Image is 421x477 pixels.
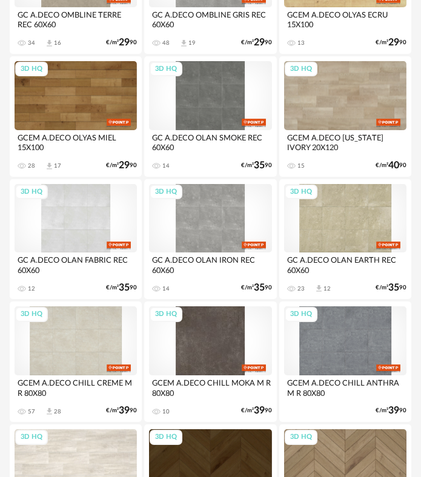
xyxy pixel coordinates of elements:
a: 3D HQ GCEM A.DECO CHILL ANTHRA M R 80X80 €/m²3990 [279,301,411,422]
div: 3D HQ [150,62,182,77]
div: €/m² 90 [241,407,272,415]
span: Download icon [179,39,188,48]
div: GC A.DECO OMBLINE TERRE REC 60X60 [15,7,137,31]
div: GC A.DECO OMBLINE GRIS REC 60X60 [149,7,271,31]
div: 14 [162,162,170,169]
div: GCEM A.DECO CHILL MOKA M R 80X80 [149,375,271,400]
div: 3D HQ [285,185,317,200]
div: 34 [28,39,35,47]
div: 3D HQ [285,430,317,445]
div: 3D HQ [15,62,48,77]
span: 29 [254,39,265,47]
span: Download icon [45,39,54,48]
div: GC A.DECO OLAN IRON REC 60X60 [149,252,271,277]
div: GCEM A.DECO [US_STATE] IVORY 20X120 [284,130,406,154]
span: Download icon [45,162,54,171]
div: GCEM A.DECO OLYAS ECRU 15X100 [284,7,406,31]
a: 3D HQ GCEM A.DECO [US_STATE] IVORY 20X120 15 €/m²4090 [279,56,411,177]
a: 3D HQ GCEM A.DECO CHILL CREME M R 80X80 57 Download icon 28 €/m²3990 [10,301,142,422]
div: €/m² 90 [106,162,137,169]
span: 29 [119,39,130,47]
a: 3D HQ GC A.DECO OLAN IRON REC 60X60 14 €/m²3590 [144,179,276,300]
span: 29 [388,39,399,47]
div: GCEM A.DECO OLYAS MIEL 15X100 [15,130,137,154]
div: 28 [28,162,35,169]
div: GCEM A.DECO CHILL CREME M R 80X80 [15,375,137,400]
span: 35 [388,284,399,292]
div: €/m² 90 [241,162,272,169]
div: €/m² 90 [106,39,137,47]
div: 3D HQ [285,62,317,77]
span: 39 [254,407,265,415]
div: 23 [297,285,305,292]
div: GCEM A.DECO CHILL ANTHRA M R 80X80 [284,375,406,400]
div: 10 [162,408,170,415]
span: Download icon [314,284,323,293]
div: GC A.DECO OLAN FABRIC REC 60X60 [15,252,137,277]
div: 3D HQ [150,430,182,445]
span: 39 [388,407,399,415]
div: €/m² 90 [241,284,272,292]
div: 13 [297,39,305,47]
div: €/m² 90 [106,407,137,415]
span: 35 [119,284,130,292]
div: 57 [28,408,35,415]
div: €/m² 90 [106,284,137,292]
span: 29 [119,162,130,169]
div: 14 [162,285,170,292]
div: 12 [28,285,35,292]
span: Download icon [45,407,54,416]
a: 3D HQ GC A.DECO OLAN SMOKE REC 60X60 14 €/m²3590 [144,56,276,177]
div: 3D HQ [150,307,182,322]
span: 35 [254,284,265,292]
div: 19 [188,39,196,47]
div: 28 [54,408,61,415]
div: 3D HQ [15,185,48,200]
div: €/m² 90 [376,162,406,169]
div: 3D HQ [285,307,317,322]
div: 17 [54,162,61,169]
div: GC A.DECO OLAN SMOKE REC 60X60 [149,130,271,154]
div: €/m² 90 [376,284,406,292]
div: 3D HQ [150,185,182,200]
div: 48 [162,39,170,47]
span: 40 [388,162,399,169]
div: 3D HQ [15,307,48,322]
div: €/m² 90 [376,407,406,415]
a: 3D HQ GCEM A.DECO CHILL MOKA M R 80X80 10 €/m²3990 [144,301,276,422]
div: GC A.DECO OLAN EARTH REC 60X60 [284,252,406,277]
div: €/m² 90 [241,39,272,47]
a: 3D HQ GC A.DECO OLAN EARTH REC 60X60 23 Download icon 12 €/m²3590 [279,179,411,300]
div: 3D HQ [15,430,48,445]
div: 12 [323,285,331,292]
span: 35 [254,162,265,169]
div: €/m² 90 [376,39,406,47]
a: 3D HQ GCEM A.DECO OLYAS MIEL 15X100 28 Download icon 17 €/m²2990 [10,56,142,177]
a: 3D HQ GC A.DECO OLAN FABRIC REC 60X60 12 €/m²3590 [10,179,142,300]
div: 16 [54,39,61,47]
div: 15 [297,162,305,169]
span: 39 [119,407,130,415]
